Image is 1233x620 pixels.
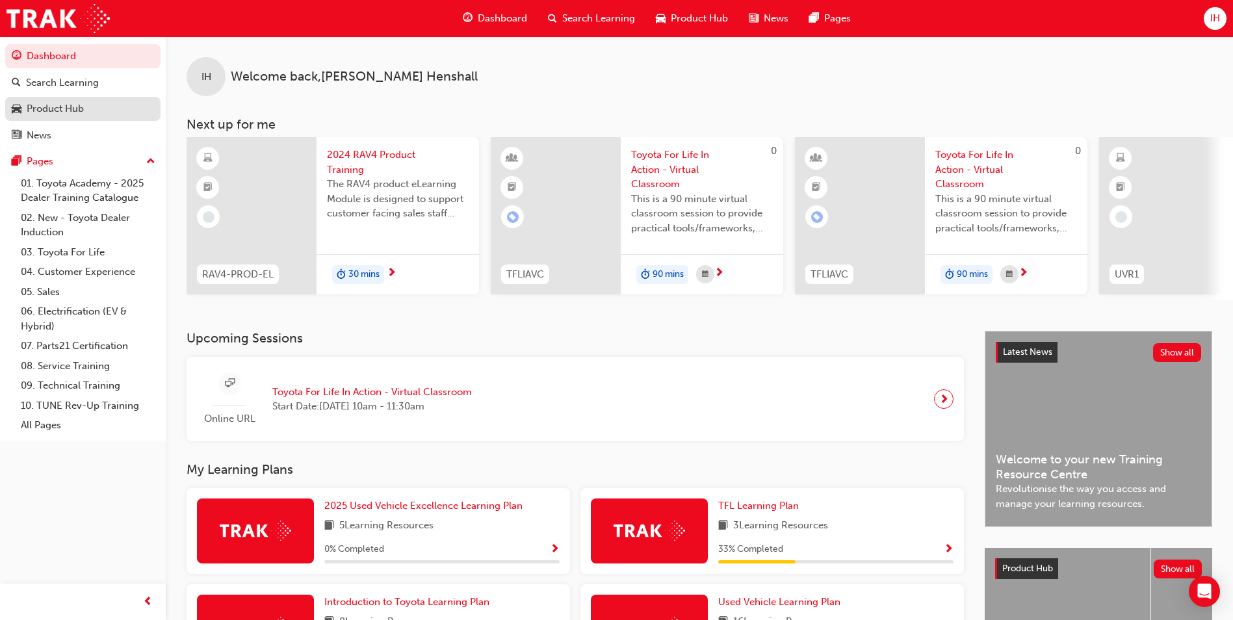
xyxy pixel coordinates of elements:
span: learningResourceType_ELEARNING-icon [1116,150,1125,167]
span: Toyota For Life In Action - Virtual Classroom [935,148,1077,192]
a: 10. TUNE Rev-Up Training [16,396,161,416]
a: Online URLToyota For Life In Action - Virtual ClassroomStart Date:[DATE] 10am - 11:30am [197,367,954,432]
span: search-icon [548,10,557,27]
span: news-icon [749,10,759,27]
span: Product Hub [671,11,728,26]
span: book-icon [324,518,334,534]
span: 33 % Completed [718,542,783,557]
a: News [5,123,161,148]
h3: Next up for me [166,117,1233,132]
img: Trak [220,521,291,541]
button: DashboardSearch LearningProduct HubNews [5,42,161,149]
img: Trak [6,4,110,33]
span: Online URL [197,411,262,426]
span: Toyota For Life In Action - Virtual Classroom [272,385,472,400]
h3: Upcoming Sessions [187,331,964,346]
span: duration-icon [641,266,650,283]
span: TFLIAVC [506,267,544,282]
span: TFLIAVC [811,267,848,282]
a: guage-iconDashboard [452,5,538,32]
span: Show Progress [550,544,560,556]
span: 2025 Used Vehicle Excellence Learning Plan [324,500,523,511]
span: search-icon [12,77,21,89]
a: Latest NewsShow allWelcome to your new Training Resource CentreRevolutionise the way you access a... [985,331,1212,527]
button: Show all [1153,343,1202,362]
a: 09. Technical Training [16,376,161,396]
span: booktick-icon [1116,179,1125,196]
button: Pages [5,149,161,174]
a: Product HubShow all [995,558,1202,579]
span: guage-icon [463,10,473,27]
span: prev-icon [143,594,153,610]
a: pages-iconPages [799,5,861,32]
span: sessionType_ONLINE_URL-icon [225,376,235,392]
span: news-icon [12,130,21,142]
span: 90 mins [653,267,684,282]
span: Toyota For Life In Action - Virtual Classroom [631,148,773,192]
span: Revolutionise the way you access and manage your learning resources. [996,482,1201,511]
span: learningResourceType_INSTRUCTOR_LED-icon [508,150,517,167]
span: calendar-icon [702,266,708,283]
a: 06. Electrification (EV & Hybrid) [16,302,161,336]
span: 0 [771,145,777,157]
span: guage-icon [12,51,21,62]
a: Dashboard [5,44,161,68]
span: RAV4-PROD-EL [202,267,274,282]
span: pages-icon [809,10,819,27]
span: 0 [1075,145,1081,157]
span: Welcome to your new Training Resource Centre [996,452,1201,482]
button: Show Progress [944,541,954,558]
span: 5 Learning Resources [339,518,434,534]
span: next-icon [387,268,396,279]
a: Used Vehicle Learning Plan [718,595,846,610]
a: Search Learning [5,71,161,95]
span: IH [201,70,211,84]
span: booktick-icon [812,179,821,196]
span: book-icon [718,518,728,534]
span: This is a 90 minute virtual classroom session to provide practical tools/frameworks, behaviours a... [935,192,1077,236]
div: Search Learning [26,75,99,90]
h3: My Learning Plans [187,462,964,477]
span: Dashboard [478,11,527,26]
span: car-icon [656,10,666,27]
img: Trak [614,521,685,541]
a: 07. Parts21 Certification [16,336,161,356]
span: car-icon [12,103,21,115]
span: next-icon [714,268,724,279]
a: All Pages [16,415,161,435]
span: learningRecordVerb_NONE-icon [1115,211,1127,223]
span: Introduction to Toyota Learning Plan [324,596,489,608]
span: The RAV4 product eLearning Module is designed to support customer facing sales staff with introdu... [327,177,469,221]
span: Latest News [1003,346,1052,357]
span: booktick-icon [203,179,213,196]
span: Show Progress [944,544,954,556]
span: calendar-icon [1006,266,1013,283]
div: Product Hub [27,101,84,116]
span: IH [1210,11,1220,26]
a: search-iconSearch Learning [538,5,645,32]
span: Start Date: [DATE] 10am - 11:30am [272,399,472,414]
a: car-iconProduct Hub [645,5,738,32]
a: Latest NewsShow all [996,342,1201,363]
button: IH [1204,7,1227,30]
span: 90 mins [957,267,988,282]
span: up-icon [146,153,155,170]
span: duration-icon [945,266,954,283]
span: booktick-icon [508,179,517,196]
span: learningResourceType_INSTRUCTOR_LED-icon [812,150,821,167]
div: Open Intercom Messenger [1189,576,1220,607]
span: learningRecordVerb_ENROLL-icon [507,211,519,223]
a: 03. Toyota For Life [16,242,161,263]
a: 04. Customer Experience [16,262,161,282]
button: Show all [1154,560,1202,578]
span: TFL Learning Plan [718,500,799,511]
a: Introduction to Toyota Learning Plan [324,595,495,610]
span: learningRecordVerb_NONE-icon [203,211,214,223]
a: 05. Sales [16,282,161,302]
a: 0TFLIAVCToyota For Life In Action - Virtual ClassroomThis is a 90 minute virtual classroom sessio... [795,137,1087,294]
span: duration-icon [337,266,346,283]
a: 08. Service Training [16,356,161,376]
a: RAV4-PROD-EL2024 RAV4 Product TrainingThe RAV4 product eLearning Module is designed to support cu... [187,137,479,294]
